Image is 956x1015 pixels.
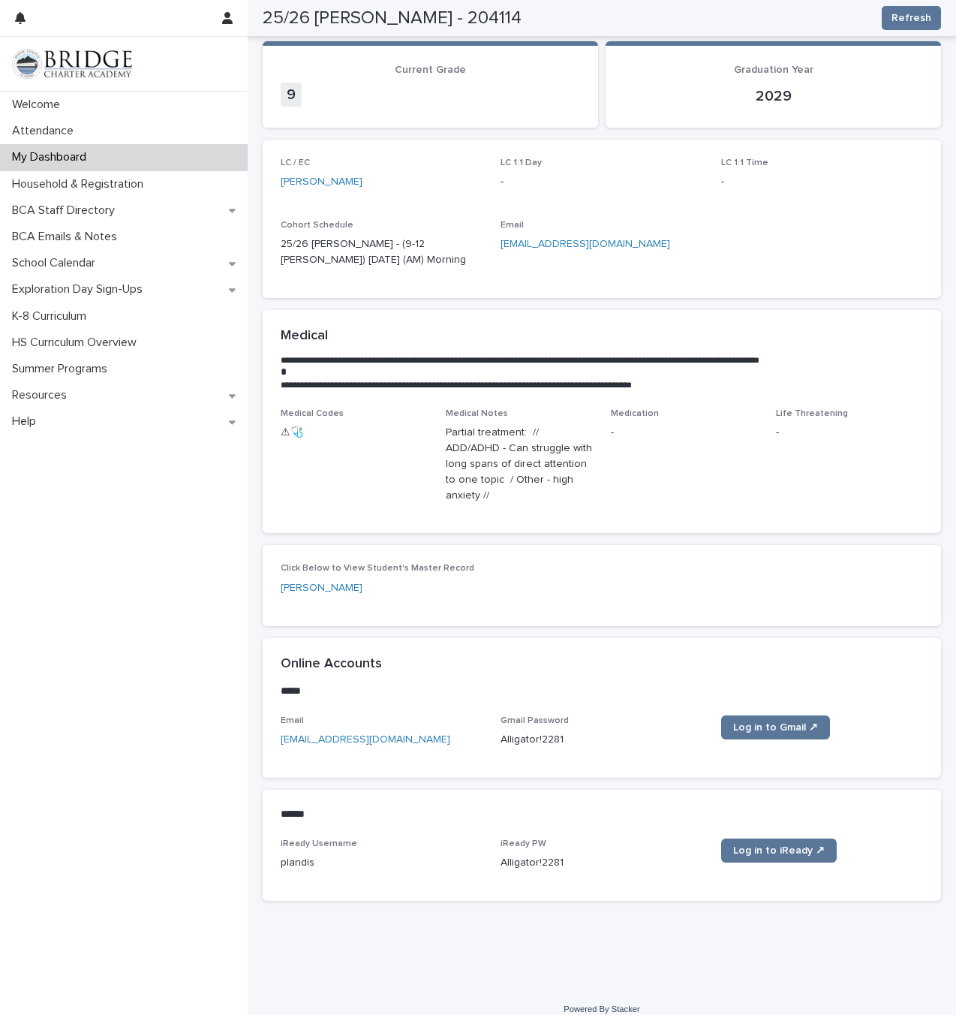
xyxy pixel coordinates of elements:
[6,98,72,112] p: Welcome
[281,83,302,107] span: 9
[281,656,382,673] h2: Online Accounts
[501,732,702,748] p: Alligator!2281
[6,124,86,138] p: Attendance
[281,409,344,418] span: Medical Codes
[721,715,830,739] a: Log in to Gmail ↗
[446,425,593,503] p: Partial treatment: // ADD/ADHD - Can struggle with long spans of direct attention to one topic / ...
[6,150,98,164] p: My Dashboard
[891,11,931,26] span: Refresh
[281,236,483,268] p: 25/26 [PERSON_NAME] - (9-12 [PERSON_NAME]) [DATE] (AM) Morning
[6,177,155,191] p: Household & Registration
[501,716,569,725] span: Gmail Password
[721,158,768,167] span: LC 1:1 Time
[395,65,466,75] span: Current Grade
[6,336,149,350] p: HS Curriculum Overview
[721,839,837,863] a: Log in to iReady ↗
[281,734,450,745] a: [EMAIL_ADDRESS][DOMAIN_NAME]
[6,282,155,297] p: Exploration Day Sign-Ups
[564,1004,639,1013] a: Powered By Stacker
[611,409,659,418] span: Medication
[281,839,357,848] span: iReady Username
[6,414,48,429] p: Help
[281,158,310,167] span: LC / EC
[882,6,941,30] button: Refresh
[6,309,98,324] p: K-8 Curriculum
[501,855,702,871] p: Alligator!2281
[6,362,119,376] p: Summer Programs
[721,174,923,190] p: -
[6,203,127,218] p: BCA Staff Directory
[281,855,483,871] p: plandis
[281,564,474,573] span: Click Below to View Student's Master Record
[611,425,758,441] p: -
[281,221,353,230] span: Cohort Schedule
[281,328,328,345] h2: Medical
[281,580,362,596] a: [PERSON_NAME]
[6,230,129,244] p: BCA Emails & Notes
[501,239,670,249] a: [EMAIL_ADDRESS][DOMAIN_NAME]
[501,839,546,848] span: iReady PW
[733,845,825,856] span: Log in to iReady ↗
[263,8,522,29] h2: 25/26 [PERSON_NAME] - 204114
[776,425,923,441] p: -
[6,256,107,270] p: School Calendar
[501,158,542,167] span: LC 1:1 Day
[733,722,818,733] span: Log in to Gmail ↗
[501,221,524,230] span: Email
[624,87,923,105] p: 2029
[6,388,79,402] p: Resources
[776,409,848,418] span: Life Threatening
[446,409,508,418] span: Medical Notes
[734,65,813,75] span: Graduation Year
[501,174,702,190] p: -
[281,716,304,725] span: Email
[281,425,428,441] p: ⚠🩺
[281,174,362,190] a: [PERSON_NAME]
[12,49,132,79] img: V1C1m3IdTEidaUdm9Hs0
